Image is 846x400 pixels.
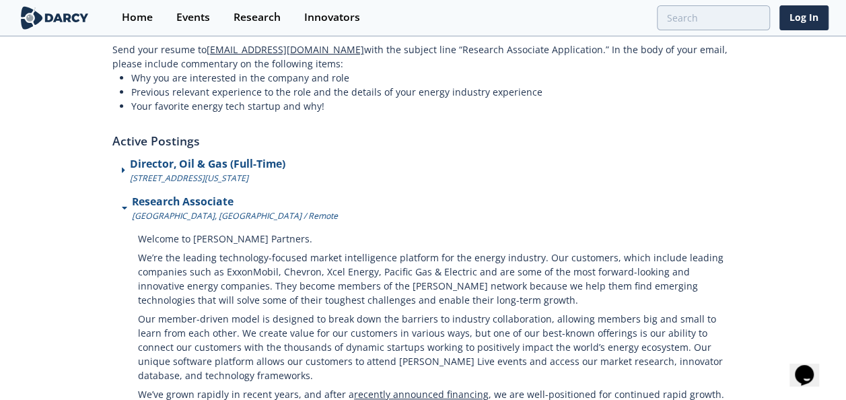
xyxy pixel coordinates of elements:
[138,248,734,310] p: We’re the leading technology-focused market intelligence platform for the energy industry. Our cu...
[657,5,770,30] input: Advanced Search
[176,12,210,23] div: Events
[132,210,338,222] p: [GEOGRAPHIC_DATA], [GEOGRAPHIC_DATA] / Remote
[207,43,364,56] a: [EMAIL_ADDRESS][DOMAIN_NAME]
[122,12,153,23] div: Home
[131,71,734,85] li: Why you are interested in the company and role
[112,113,734,157] h2: Active Postings
[18,6,92,30] img: logo-wide.svg
[138,222,734,248] p: Welcome to [PERSON_NAME] Partners.
[130,172,285,185] p: [STREET_ADDRESS][US_STATE]
[130,156,285,172] h3: Director, Oil & Gas (Full-Time)
[779,5,829,30] a: Log In
[304,12,360,23] div: Innovators
[132,194,338,210] h3: Research Associate
[234,12,281,23] div: Research
[138,310,734,385] p: Our member-driven model is designed to break down the barriers to industry collaboration, allowin...
[131,99,734,113] li: Your favorite energy tech startup and why!
[112,42,734,71] p: Send your resume to with the subject line “Research Associate Application.” In the body of your e...
[131,85,734,99] li: Previous relevant experience to the role and the details of your energy industry experience
[789,346,833,387] iframe: chat widget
